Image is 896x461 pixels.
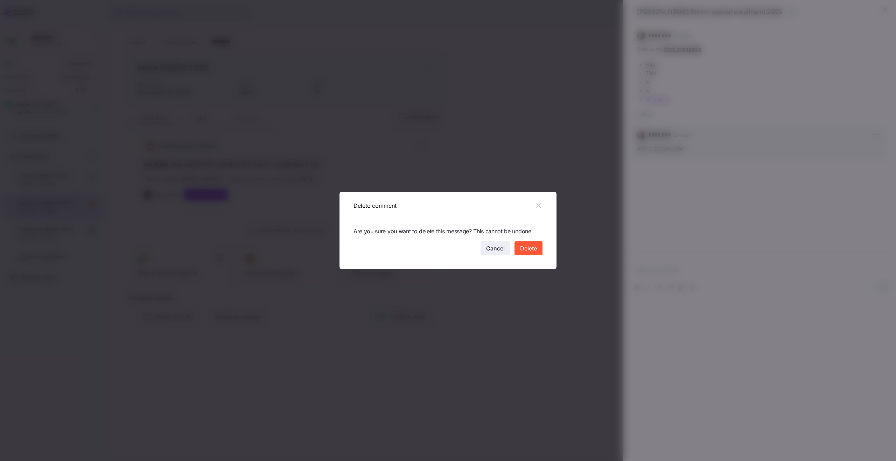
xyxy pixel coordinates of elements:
[353,227,531,236] span: Are you sure you want to delete this message? This cannot be undone
[353,203,397,208] h2: Delete comment
[481,241,510,255] button: Cancel
[520,244,537,253] span: Delete
[514,241,542,255] button: Delete
[486,244,505,253] span: Cancel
